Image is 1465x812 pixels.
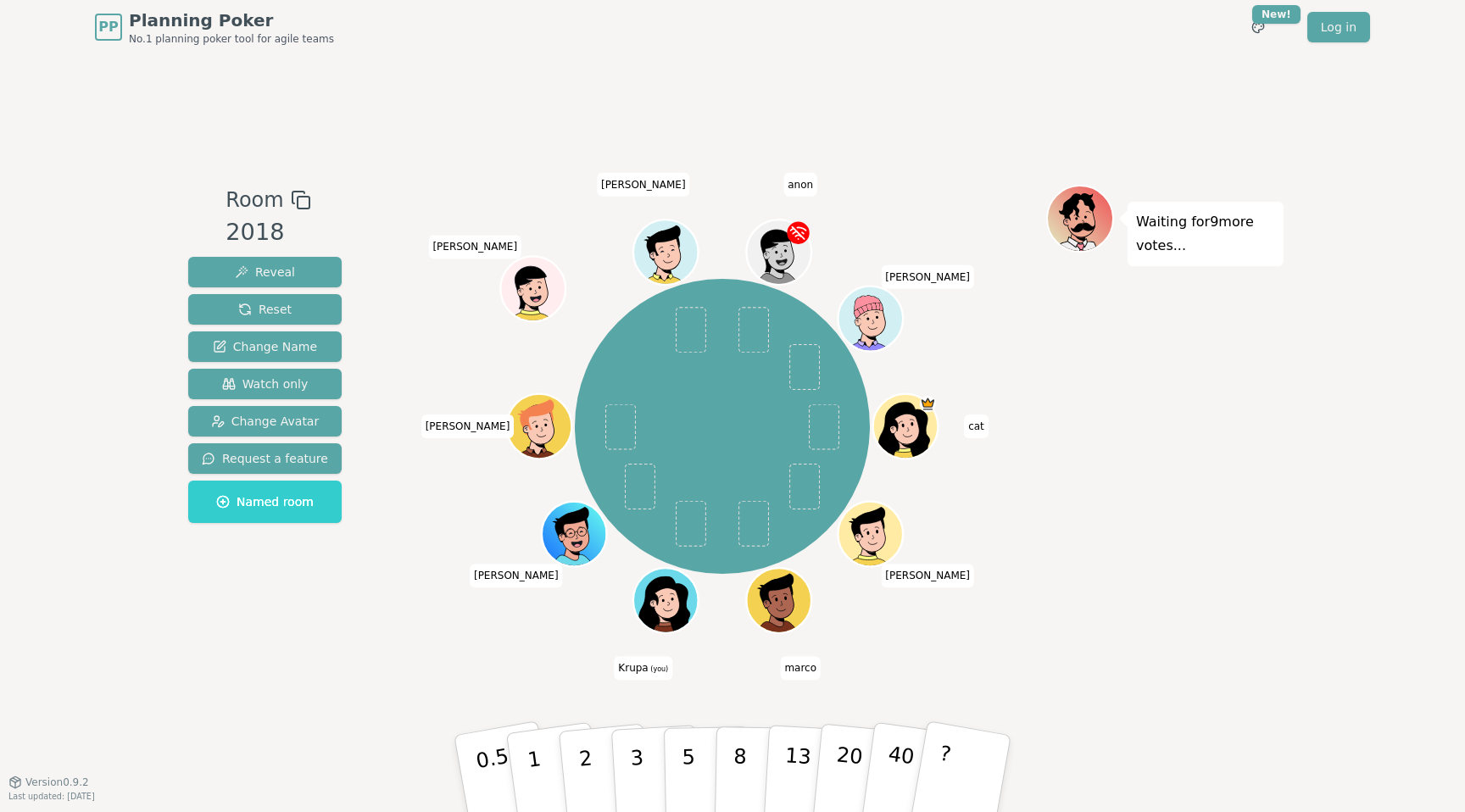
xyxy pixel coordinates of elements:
button: Watch only [188,369,342,399]
div: 2018 [226,215,310,250]
span: Click to change your name [470,564,563,587]
a: PPPlanning PokerNo.1 planning poker tool for agile teams [95,8,334,46]
div: New! [1252,5,1301,24]
button: Version0.9.2 [8,776,89,789]
span: Click to change your name [428,235,521,259]
span: Click to change your name [421,414,515,438]
span: Named room [216,493,314,510]
span: Click to change your name [881,564,974,587]
span: Click to change your name [780,656,821,680]
span: (you) [649,665,669,673]
span: Planning Poker [129,8,334,32]
span: No.1 planning poker tool for agile teams [129,32,334,46]
span: cat is the host [919,396,935,412]
span: PP [98,17,118,37]
span: Last updated: [DATE] [8,792,95,801]
button: Reset [188,294,342,325]
button: Reveal [188,257,342,287]
span: Change Name [213,338,317,355]
span: Click to change your name [614,656,672,680]
button: New! [1243,12,1273,42]
span: Version 0.9.2 [25,776,89,789]
span: Reset [238,301,292,318]
span: Click to change your name [881,265,974,289]
span: Click to change your name [783,173,817,197]
span: Change Avatar [211,413,320,430]
button: Named room [188,481,342,523]
a: Log in [1307,12,1370,42]
span: Watch only [222,375,309,392]
button: Request a feature [188,443,342,474]
span: Reveal [235,264,295,281]
span: Room [226,185,283,215]
span: Request a feature [202,450,328,467]
p: Waiting for 9 more votes... [1136,210,1275,258]
span: Click to change your name [597,173,690,197]
button: Change Name [188,331,342,362]
button: Change Avatar [188,406,342,437]
button: Click to change your avatar [635,570,696,631]
span: Click to change your name [964,414,989,438]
